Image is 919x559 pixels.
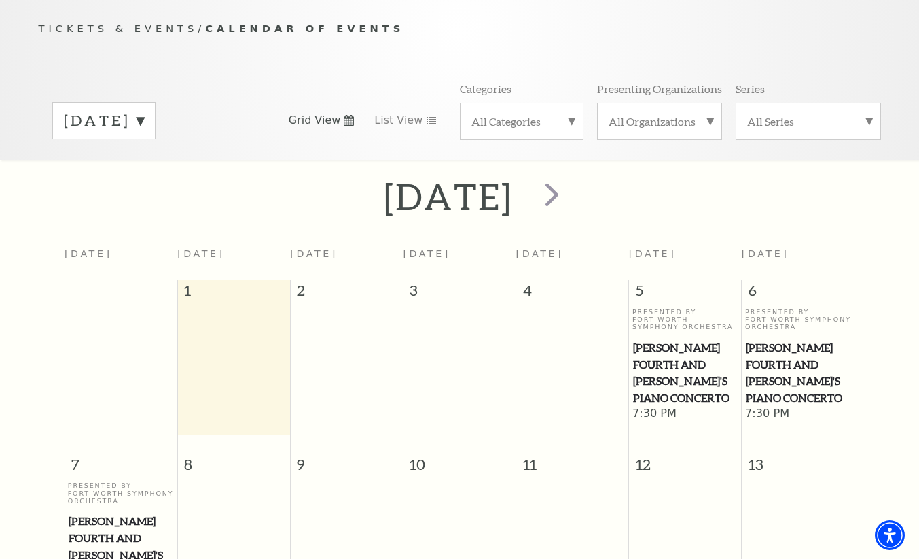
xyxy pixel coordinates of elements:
[736,82,765,96] p: Series
[875,520,905,550] div: Accessibility Menu
[403,435,516,482] span: 10
[632,407,738,422] span: 7:30 PM
[742,435,854,482] span: 13
[629,435,741,482] span: 12
[597,82,722,96] p: Presenting Organizations
[39,20,881,37] p: /
[291,280,403,307] span: 2
[629,280,741,307] span: 5
[745,308,851,331] p: Presented By Fort Worth Symphony Orchestra
[609,114,710,129] label: All Organizations
[65,240,177,280] th: [DATE]
[516,435,628,482] span: 11
[403,248,450,259] span: [DATE]
[745,407,851,422] span: 7:30 PM
[633,339,738,407] span: [PERSON_NAME] Fourth and [PERSON_NAME]'s Piano Concerto
[290,248,338,259] span: [DATE]
[68,481,174,505] p: Presented By Fort Worth Symphony Orchestra
[177,248,225,259] span: [DATE]
[460,82,511,96] p: Categories
[747,114,869,129] label: All Series
[742,280,854,307] span: 6
[374,113,422,128] span: List View
[525,173,575,221] button: next
[632,308,738,331] p: Presented By Fort Worth Symphony Orchestra
[289,113,341,128] span: Grid View
[178,280,290,307] span: 1
[742,248,789,259] span: [DATE]
[64,110,144,131] label: [DATE]
[746,339,850,407] span: [PERSON_NAME] Fourth and [PERSON_NAME]'s Piano Concerto
[178,435,290,482] span: 8
[39,22,198,34] span: Tickets & Events
[403,280,516,307] span: 3
[291,435,403,482] span: 9
[471,114,572,129] label: All Categories
[65,435,177,482] span: 7
[205,22,404,34] span: Calendar of Events
[516,248,564,259] span: [DATE]
[516,280,628,307] span: 4
[629,248,677,259] span: [DATE]
[384,175,512,218] h2: [DATE]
